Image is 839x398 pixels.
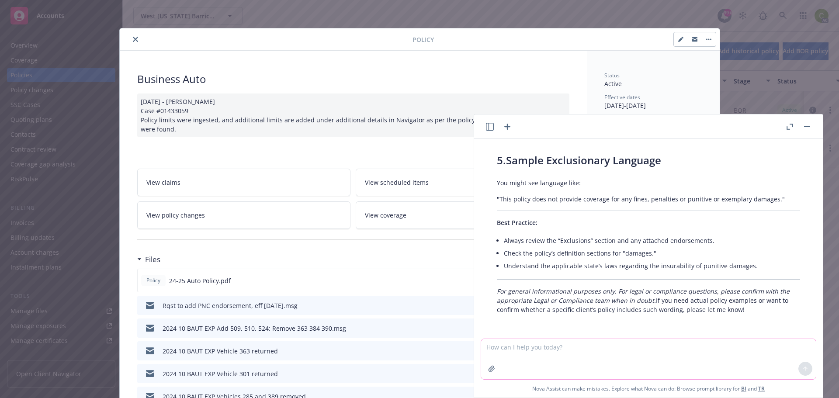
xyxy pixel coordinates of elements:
[146,211,205,220] span: View policy changes
[741,385,746,392] a: BI
[504,234,800,247] li: Always review the “Exclusions” section and any attached endorsements.
[604,72,620,79] span: Status
[146,178,180,187] span: View claims
[497,287,790,305] em: For general informational purposes only. For legal or compliance questions, please confirm with t...
[497,287,800,314] p: If you need actual policy examples or want to confirm whether a specific client’s policy includes...
[130,34,141,45] button: close
[758,385,765,392] a: TR
[604,93,702,110] div: [DATE] - [DATE]
[497,194,800,204] p: "This policy does not provide coverage for any fines, penalties or punitive or exemplary damages."
[604,93,640,101] span: Effective dates
[506,153,661,167] span: Sample Exclusionary Language
[504,247,800,260] li: Check the policy’s definition sections for "damages."
[163,324,346,333] div: 2024 10 BAUT EXP Add 509, 510, 524; Remove 363 384 390.msg
[504,260,800,272] li: Understand the applicable state’s laws regarding the insurability of punitive damages.
[137,254,160,265] div: Files
[413,35,434,44] span: Policy
[497,178,800,187] p: You might see language like:
[497,153,800,168] h3: 5.
[137,93,569,137] div: [DATE] - [PERSON_NAME] Case #01433059 Policy limits were ingested, and additional limits are adde...
[478,380,819,398] span: Nova Assist can make mistakes. Explore what Nova can do: Browse prompt library for and
[137,201,351,229] a: View policy changes
[163,369,278,378] div: 2024 10 BAUT EXP Vehicle 301 returned
[145,277,162,284] span: Policy
[497,218,537,227] span: Best Practice:
[169,276,231,285] span: 24-25 Auto Policy.pdf
[604,80,622,88] span: Active
[137,72,569,87] div: Business Auto
[137,169,351,196] a: View claims
[163,346,278,356] div: 2024 10 BAUT EXP Vehicle 363 returned
[145,254,160,265] h3: Files
[163,301,298,310] div: Rqst to add PNC endorsement, eff [DATE].msg
[365,211,406,220] span: View coverage
[356,169,569,196] a: View scheduled items
[356,201,569,229] a: View coverage
[365,178,429,187] span: View scheduled items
